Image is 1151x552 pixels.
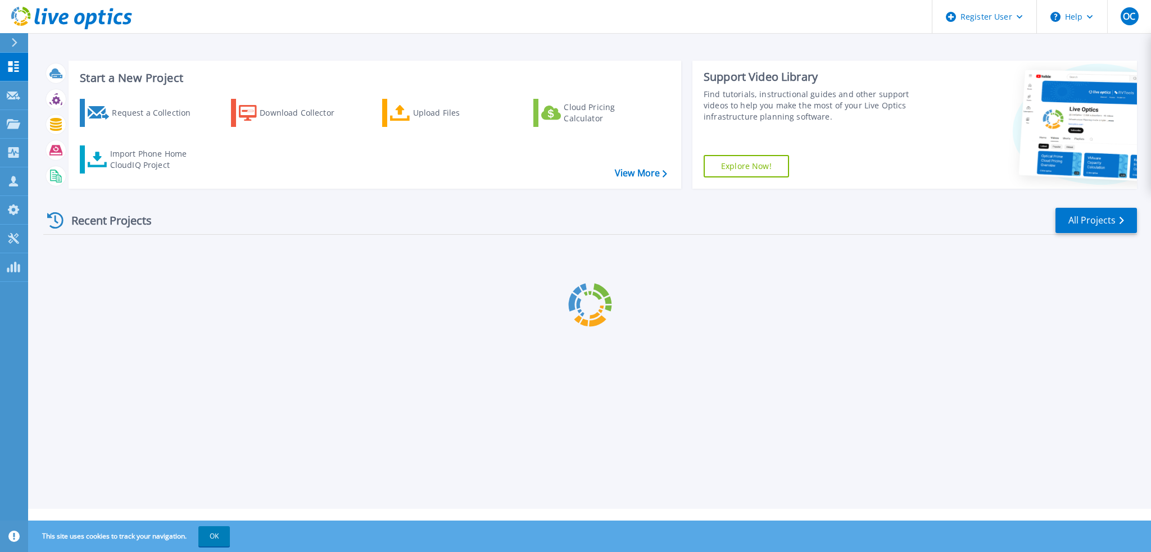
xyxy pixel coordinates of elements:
div: Recent Projects [43,207,167,234]
div: Request a Collection [112,102,202,124]
a: All Projects [1055,208,1137,233]
span: OC [1123,12,1135,21]
a: Request a Collection [80,99,205,127]
div: Cloud Pricing Calculator [564,102,654,124]
a: View More [615,168,667,179]
span: This site uses cookies to track your navigation. [31,526,230,546]
a: Explore Now! [704,155,789,177]
h3: Start a New Project [80,72,667,84]
div: Download Collector [260,102,350,124]
a: Cloud Pricing Calculator [533,99,659,127]
a: Upload Files [382,99,507,127]
button: OK [198,526,230,546]
div: Find tutorials, instructional guides and other support videos to help you make the most of your L... [704,89,931,122]
div: Import Phone Home CloudIQ Project [110,148,198,171]
a: Download Collector [231,99,356,127]
div: Upload Files [413,102,503,124]
div: Support Video Library [704,70,931,84]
